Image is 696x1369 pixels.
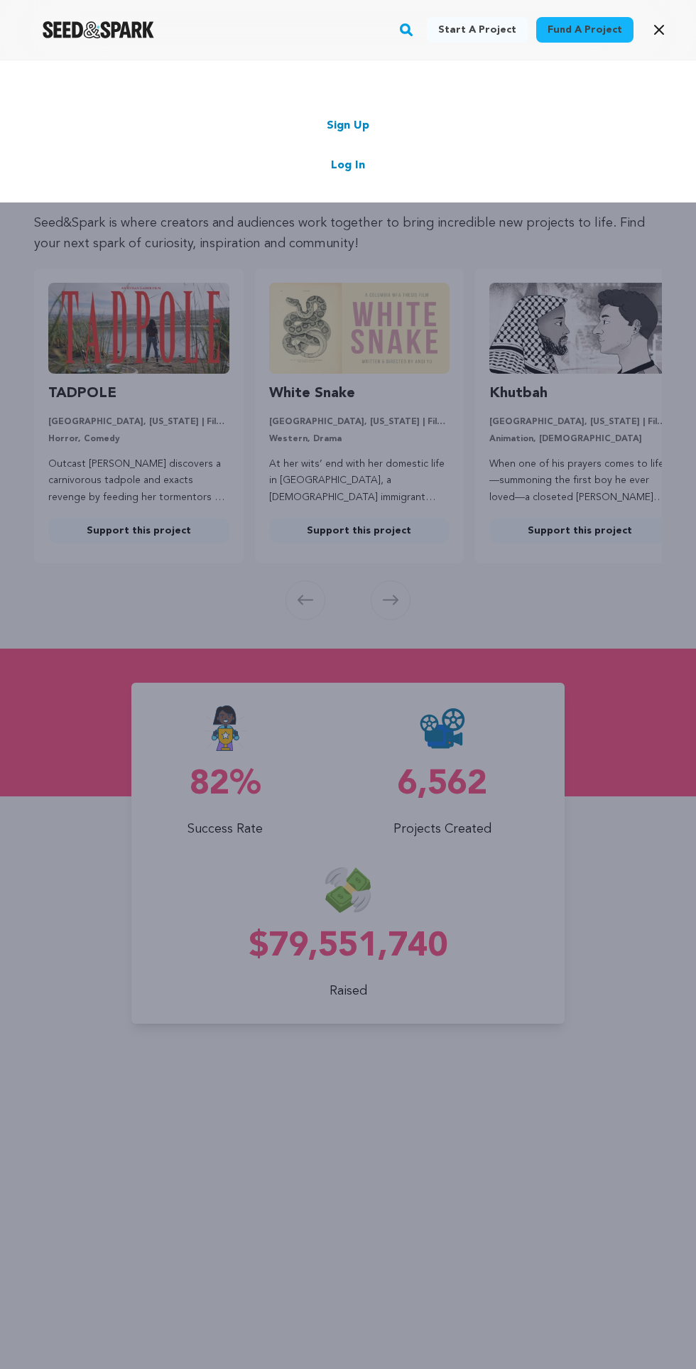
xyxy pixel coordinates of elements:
[427,17,528,43] a: Start a project
[536,17,634,43] a: Fund a project
[43,21,154,38] img: Seed&Spark Logo Dark Mode
[43,21,154,38] a: Seed&Spark Homepage
[327,117,369,134] a: Sign Up
[331,157,365,174] a: Log In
